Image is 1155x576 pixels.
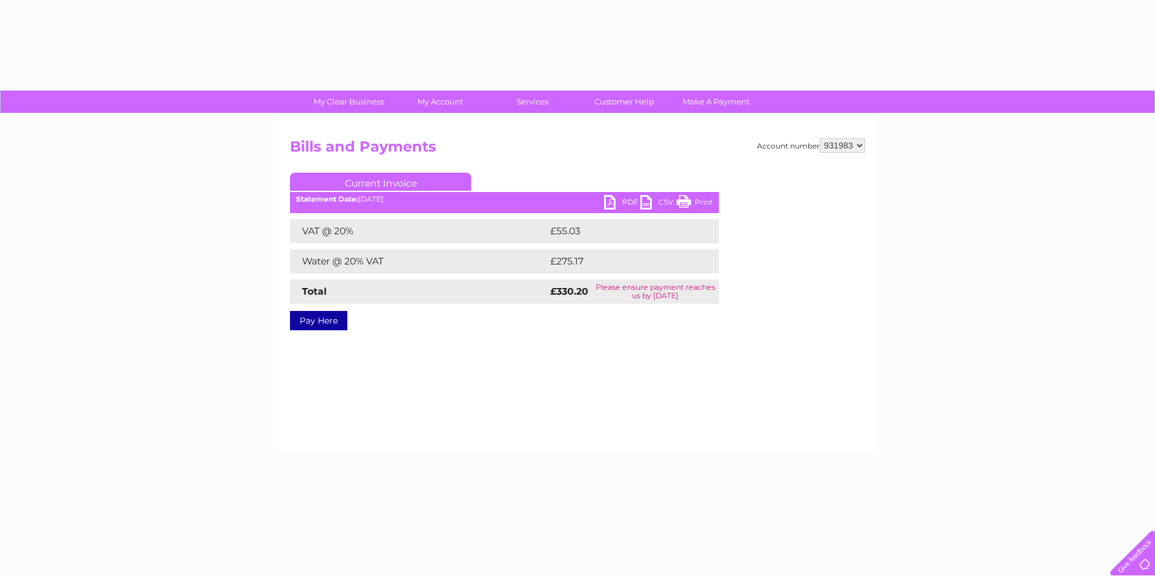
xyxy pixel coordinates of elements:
a: Customer Help [574,91,674,113]
a: Make A Payment [666,91,766,113]
a: CSV [640,195,677,213]
a: PDF [604,195,640,213]
a: Print [677,195,713,213]
a: Pay Here [290,311,347,330]
b: Statement Date: [296,194,358,203]
div: [DATE] [290,195,719,203]
h2: Bills and Payments [290,138,865,161]
td: £275.17 [547,249,696,274]
strong: Total [302,286,327,297]
a: Services [483,91,582,113]
a: Current Invoice [290,173,471,191]
a: My Account [391,91,491,113]
a: My Clear Business [299,91,399,113]
strong: £330.20 [550,286,588,297]
div: Account number [757,138,865,153]
td: VAT @ 20% [290,219,547,243]
td: Water @ 20% VAT [290,249,547,274]
td: Please ensure payment reaches us by [DATE] [592,280,719,304]
td: £55.03 [547,219,694,243]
